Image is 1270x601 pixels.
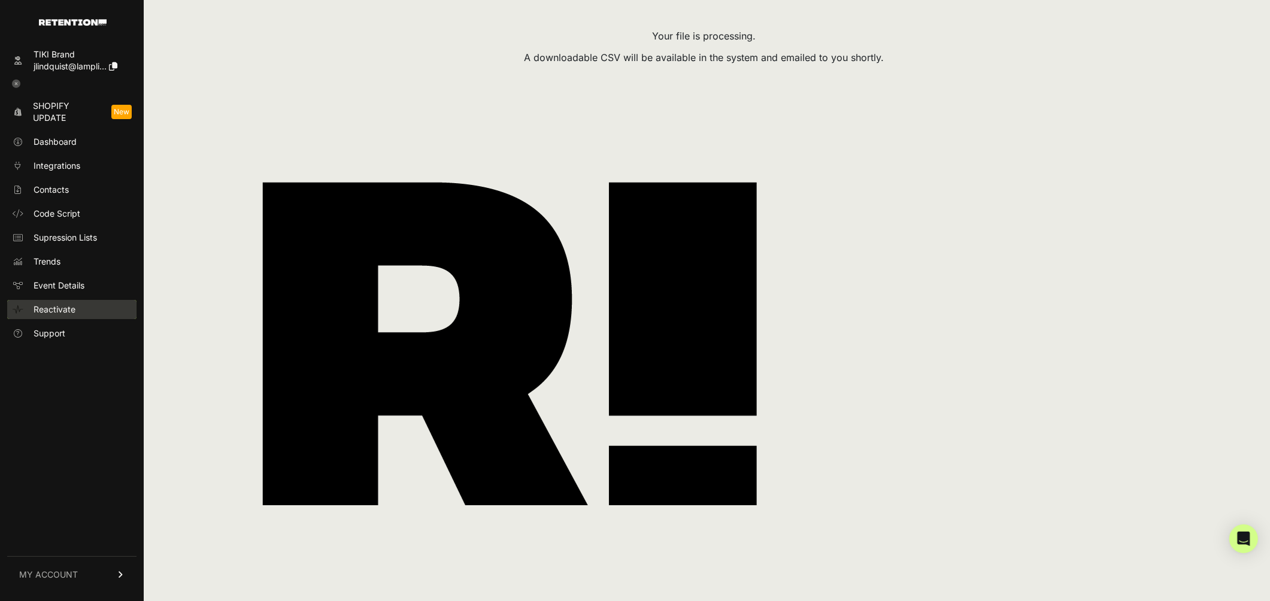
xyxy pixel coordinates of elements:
[111,105,132,119] span: New
[34,256,60,268] span: Trends
[7,276,137,295] a: Event Details
[39,19,107,26] img: Retention.com
[34,184,69,196] span: Contacts
[160,29,1247,43] div: Your file is processing.
[7,45,137,76] a: TIKI Brand jlindquist@lampli...
[34,280,84,292] span: Event Details
[160,50,1247,65] div: A downloadable CSV will be available in the system and emailed to you shortly.
[34,160,80,172] span: Integrations
[7,132,137,151] a: Dashboard
[7,324,137,343] a: Support
[7,204,137,223] a: Code Script
[34,61,107,71] span: jlindquist@lampli...
[34,327,65,339] span: Support
[7,156,137,175] a: Integrations
[1229,524,1258,553] div: Open Intercom Messenger
[19,569,78,581] span: MY ACCOUNT
[7,300,137,319] a: Reactivate
[7,180,137,199] a: Contacts
[33,100,102,124] span: Shopify Update
[34,136,77,148] span: Dashboard
[7,96,137,128] a: Shopify Update New
[34,48,117,60] div: TIKI Brand
[34,208,80,220] span: Code Script
[7,556,137,593] a: MY ACCOUNT
[34,303,75,315] span: Reactivate
[7,228,137,247] a: Supression Lists
[7,252,137,271] a: Trends
[34,232,97,244] span: Supression Lists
